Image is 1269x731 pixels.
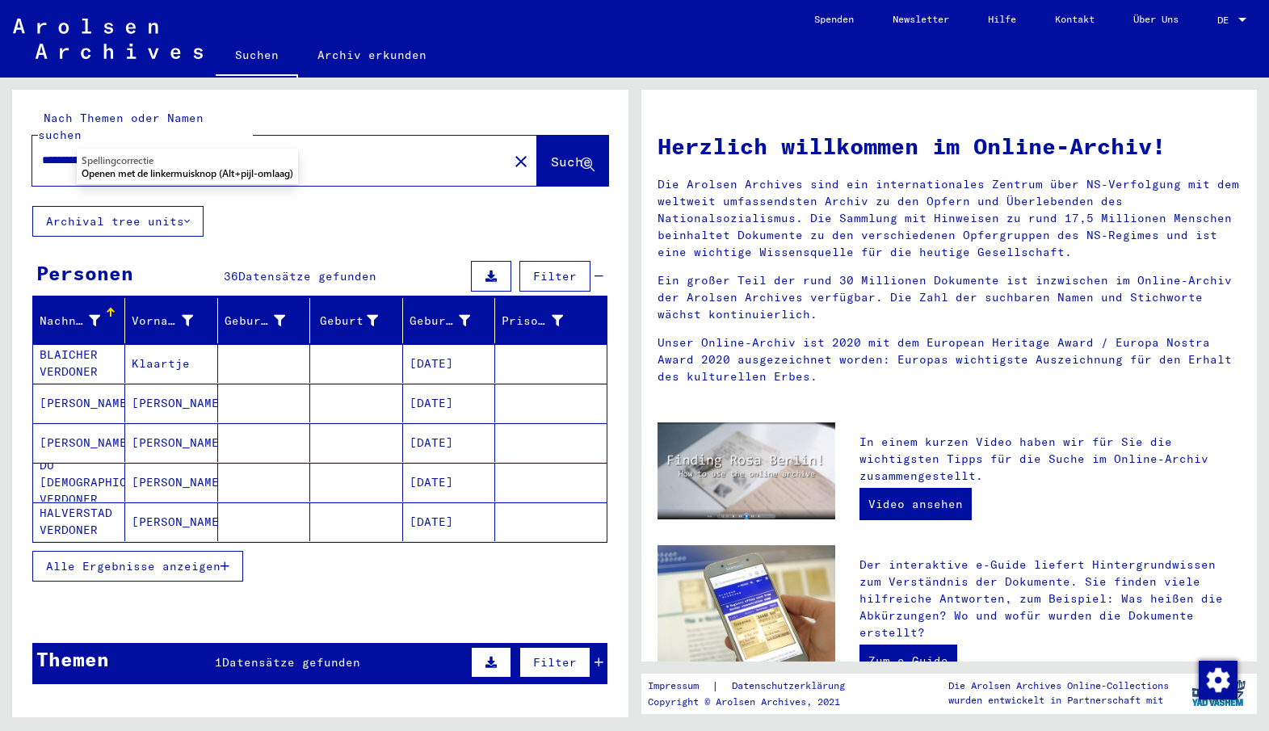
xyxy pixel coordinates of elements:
div: Nachname [40,313,100,330]
mat-cell: Klaartje [125,344,217,383]
div: Nachname [40,308,124,334]
span: 36 [224,269,238,284]
mat-cell: [DATE] [403,423,495,462]
mat-cell: [PERSON_NAME] [33,423,125,462]
h1: Herzlich willkommen im Online-Archiv! [658,129,1242,163]
a: Datenschutzerklärung [719,678,864,695]
mat-cell: HALVERSTAD VERDONER [33,502,125,541]
mat-cell: [DATE] [403,384,495,422]
mat-header-cell: Geburtsname [218,298,310,343]
mat-label: Nach Themen oder Namen suchen [38,111,204,142]
p: wurden entwickelt in Partnerschaft mit [948,693,1169,708]
div: Prisoner # [502,313,562,330]
a: Impressum [648,678,712,695]
button: Filter [519,647,590,678]
mat-icon: close [511,152,531,171]
p: Die Arolsen Archives sind ein internationales Zentrum über NS-Verfolgung mit dem weltweit umfasse... [658,176,1242,261]
span: DE [1217,15,1235,26]
div: Geburtsname [225,308,309,334]
div: Personen [36,258,133,288]
mat-header-cell: Prisoner # [495,298,606,343]
button: Suche [537,136,608,186]
img: Zustimmung ändern [1199,661,1237,699]
mat-cell: [DATE] [403,344,495,383]
button: Alle Ergebnisse anzeigen [32,551,243,582]
a: Archiv erkunden [298,36,446,74]
button: Clear [505,145,537,177]
div: Geburtsname [225,313,285,330]
span: 1 [215,655,222,670]
p: Copyright © Arolsen Archives, 2021 [648,695,864,709]
button: Filter [519,261,590,292]
mat-cell: [PERSON_NAME] [33,384,125,422]
a: Suchen [216,36,298,78]
div: Geburt‏ [317,308,401,334]
mat-header-cell: Vorname [125,298,217,343]
div: Themen [36,645,109,674]
mat-cell: [PERSON_NAME] [125,423,217,462]
span: Filter [533,269,577,284]
span: Alle Ergebnisse anzeigen [46,559,221,573]
img: eguide.jpg [658,545,836,665]
mat-cell: BLAICHER VERDONER [33,344,125,383]
div: Vorname [132,308,216,334]
mat-header-cell: Nachname [33,298,125,343]
p: In einem kurzen Video haben wir für Sie die wichtigsten Tipps für die Suche im Online-Archiv zusa... [859,434,1241,485]
mat-cell: [PERSON_NAME] [125,502,217,541]
div: Vorname [132,313,192,330]
mat-header-cell: Geburtsdatum [403,298,495,343]
mat-header-cell: Geburt‏ [310,298,402,343]
p: Der interaktive e-Guide liefert Hintergrundwissen zum Verständnis der Dokumente. Sie finden viele... [859,557,1241,641]
div: Geburt‏ [317,313,377,330]
mat-cell: [PERSON_NAME] [125,384,217,422]
img: video.jpg [658,422,836,519]
mat-cell: [PERSON_NAME] [125,463,217,502]
span: Datensätze gefunden [222,655,360,670]
mat-cell: DU [DEMOGRAPHIC_DATA] VERDONER [33,463,125,502]
div: Prisoner # [502,308,586,334]
mat-cell: [DATE] [403,463,495,502]
div: Geburtsdatum [410,313,470,330]
div: Geburtsdatum [410,308,494,334]
span: Datensätze gefunden [238,269,376,284]
p: Die Arolsen Archives Online-Collections [948,678,1169,693]
a: Zum e-Guide [859,645,957,677]
mat-cell: [DATE] [403,502,495,541]
p: Ein großer Teil der rund 30 Millionen Dokumente ist inzwischen im Online-Archiv der Arolsen Archi... [658,272,1242,323]
a: Video ansehen [859,488,972,520]
span: Suche [551,153,591,170]
button: Archival tree units [32,206,204,237]
p: Unser Online-Archiv ist 2020 mit dem European Heritage Award / Europa Nostra Award 2020 ausgezeic... [658,334,1242,385]
img: Arolsen_neg.svg [13,19,203,59]
div: | [648,678,864,695]
span: Filter [533,655,577,670]
img: yv_logo.png [1188,673,1249,713]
